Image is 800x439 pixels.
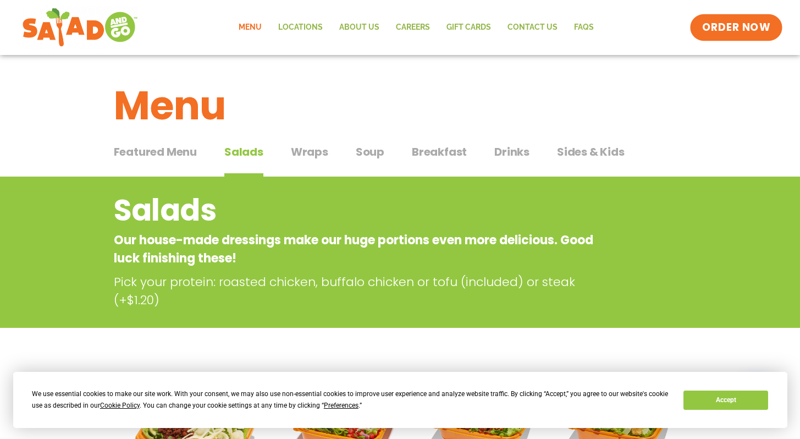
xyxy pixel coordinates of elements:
a: Locations [270,15,331,40]
span: Breakfast [412,144,467,160]
span: Drinks [494,144,529,160]
a: About Us [331,15,388,40]
div: Tabbed content [114,140,687,177]
img: new-SAG-logo-768×292 [22,6,138,50]
span: Soup [356,144,384,160]
a: Menu [230,15,270,40]
h1: Menu [114,76,687,135]
a: Careers [388,15,438,40]
span: Wraps [291,144,328,160]
span: Cookie Policy [100,402,140,409]
a: ORDER NOW [690,14,782,41]
button: Accept [683,391,768,410]
p: Pick your protein: roasted chicken, buffalo chicken or tofu (included) or steak (+$1.20) [114,273,603,309]
a: FAQs [566,15,602,40]
a: GIFT CARDS [438,15,499,40]
span: Sides & Kids [557,144,625,160]
span: Salads [224,144,263,160]
span: ORDER NOW [702,20,770,35]
div: We use essential cookies to make our site work. With your consent, we may also use non-essential ... [32,388,670,411]
a: Contact Us [499,15,566,40]
span: Preferences [324,402,358,409]
div: Cookie Consent Prompt [13,372,787,428]
nav: Menu [230,15,602,40]
p: Our house-made dressings make our huge portions even more delicious. Good luck finishing these! [114,231,598,267]
span: Featured Menu [114,144,197,160]
h2: Salads [114,188,598,233]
